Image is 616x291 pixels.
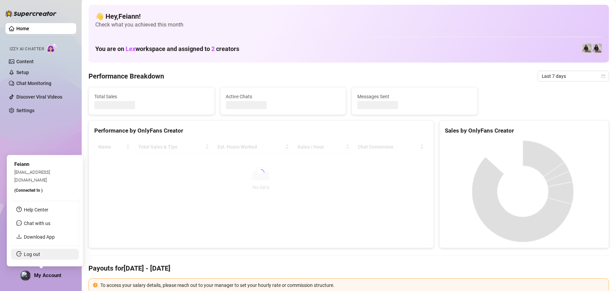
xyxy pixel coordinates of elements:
[24,234,55,240] a: Download App
[93,283,98,288] span: exclamation-circle
[593,44,602,53] img: Francesca
[95,45,239,53] h1: You are on workspace and assigned to creators
[24,207,48,212] a: Help Center
[21,271,30,280] img: profilePics%2FMOLWZQSXvfM60zO7sy7eR3cMqNk1.jpeg
[16,108,34,113] a: Settings
[542,71,605,81] span: Last 7 days
[94,93,209,100] span: Total Sales
[16,26,29,31] a: Home
[16,70,29,75] a: Setup
[16,94,62,100] a: Discover Viral Videos
[582,44,592,53] img: Francesca
[256,168,266,177] span: loading
[88,263,609,273] h4: Payouts for [DATE] - [DATE]
[445,126,603,135] div: Sales by OnlyFans Creator
[11,249,79,260] li: Log out
[14,188,43,193] span: (Connected to )
[601,74,605,78] span: calendar
[94,126,428,135] div: Performance by OnlyFans Creator
[24,221,50,226] span: Chat with us
[126,45,135,52] span: Lex
[357,93,472,100] span: Messages Sent
[24,252,40,257] a: Log out
[95,21,602,29] span: Check what you achieved this month
[14,170,50,182] span: [EMAIL_ADDRESS][DOMAIN_NAME]
[211,45,215,52] span: 2
[16,81,51,86] a: Chat Monitoring
[34,272,61,278] span: My Account
[16,59,34,64] a: Content
[95,12,602,21] h4: 👋 Hey, Feiann !
[226,93,341,100] span: Active Chats
[88,71,164,81] h4: Performance Breakdown
[14,161,29,167] span: Feiann
[16,220,22,226] span: message
[47,43,57,53] img: AI Chatter
[100,281,605,289] div: To access your salary details, please reach out to your manager to set your hourly rate or commis...
[5,10,56,17] img: logo-BBDzfeDw.svg
[10,46,44,52] span: Izzy AI Chatter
